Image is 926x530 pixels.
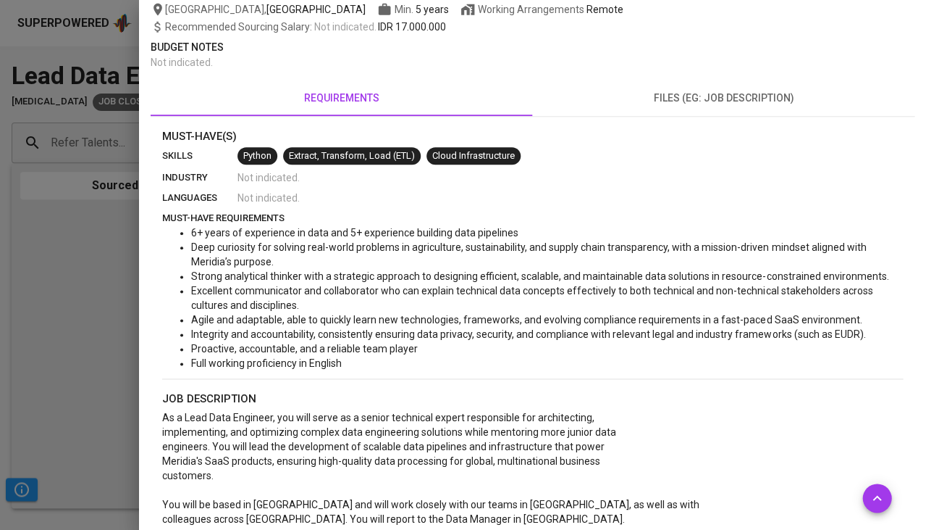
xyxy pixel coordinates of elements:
span: Full working proficiency in English [191,357,342,369]
span: Working Arrangements [460,2,623,17]
p: must-have requirements [162,211,903,225]
span: Agile and adaptable, able to quickly learn new technologies, frameworks, and evolving compliance ... [191,314,862,326]
span: Min. [395,4,449,15]
span: [GEOGRAPHIC_DATA] , [151,2,366,17]
span: Cloud Infrastructure [426,149,521,163]
span: Not indicated . [237,191,300,205]
span: colleagues across [GEOGRAPHIC_DATA]. You will report to the Data Manager in [GEOGRAPHIC_DATA]. [162,513,625,524]
span: Proactive, accountable, and a reliable team player [191,343,418,355]
p: industry [162,170,237,185]
span: IDR 17.000.000 [378,21,446,33]
p: languages [162,191,237,205]
span: Meridia's SaaS products, ensuring high-quality data processing for global, multinational business [162,455,600,466]
span: Deep curiosity for solving real-world problems in agriculture, sustainability, and supply chain t... [191,241,868,268]
span: files (eg: job description) [542,89,906,107]
span: Python [237,149,277,163]
span: requirements [159,89,524,107]
div: Remote [586,2,623,17]
span: 5 years [416,4,449,15]
span: Excellent communicator and collaborator who can explain technical data concepts effectively to bo... [191,285,875,311]
p: Must-Have(s) [162,128,903,145]
span: [GEOGRAPHIC_DATA] [266,2,366,17]
span: Integrity and accountability, consistently ensuring data privacy, security, and compliance with r... [191,328,865,340]
p: Budget Notes [151,40,914,55]
span: You will be based in [GEOGRAPHIC_DATA] and will work closely with our teams in [GEOGRAPHIC_DATA],... [162,498,699,510]
span: Not indicated . [151,57,213,68]
span: Strong analytical thinker with a strategic approach to designing eﬃcient, scalable, and maintaina... [191,270,888,282]
span: Extract, Transform, Load (ETL) [283,149,421,163]
span: Not indicated . [237,170,300,185]
span: customers. [162,469,214,481]
p: job description [162,391,903,407]
span: As a Lead Data Engineer, you will serve as a senior technical expert responsible for architecting, [162,411,594,423]
span: 6+ years of experience in data and 5+ experience building data pipelines [191,227,518,239]
span: Recommended Sourcing Salary : [165,21,314,33]
p: skills [162,149,237,163]
span: Not indicated . [314,21,376,33]
span: implementing, and optimizing complex data engineering solutions while mentoring more junior data [162,426,616,437]
span: engineers. You will lead the development of scalable data pipelines and infrastructure that power [162,440,605,452]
